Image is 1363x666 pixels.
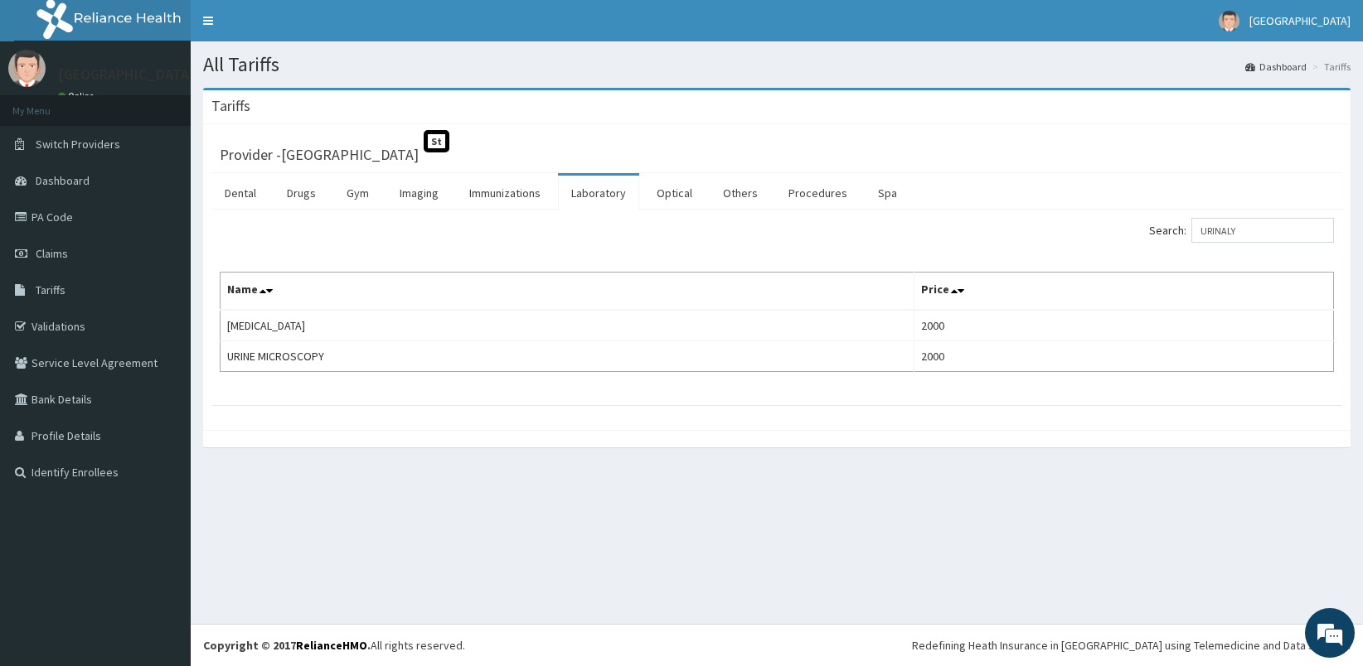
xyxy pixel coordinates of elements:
[36,282,65,297] span: Tariffs
[1149,218,1334,243] label: Search:
[865,176,910,210] a: Spa
[296,638,367,653] a: RelianceHMO
[1308,60,1351,74] li: Tariffs
[203,54,1351,75] h1: All Tariffs
[220,147,419,162] h3: Provider - [GEOGRAPHIC_DATA]
[914,310,1334,341] td: 2000
[775,176,861,210] a: Procedures
[36,246,68,261] span: Claims
[221,341,914,372] td: URINE MICROSCOPY
[36,173,90,188] span: Dashboard
[1249,13,1351,28] span: [GEOGRAPHIC_DATA]
[643,176,706,210] a: Optical
[1191,218,1334,243] input: Search:
[710,176,771,210] a: Others
[914,273,1334,311] th: Price
[912,637,1351,654] div: Redefining Heath Insurance in [GEOGRAPHIC_DATA] using Telemedicine and Data Science!
[914,341,1334,372] td: 2000
[1219,11,1239,31] img: User Image
[211,99,250,113] h3: Tariffs
[456,176,554,210] a: Immunizations
[386,176,452,210] a: Imaging
[333,176,382,210] a: Gym
[58,90,98,102] a: Online
[1245,60,1307,74] a: Dashboard
[8,50,46,87] img: User Image
[191,624,1363,666] footer: All rights reserved.
[424,130,449,152] span: St
[36,137,120,152] span: Switch Providers
[221,310,914,341] td: [MEDICAL_DATA]
[221,273,914,311] th: Name
[58,67,195,82] p: [GEOGRAPHIC_DATA]
[203,638,371,653] strong: Copyright © 2017 .
[211,176,269,210] a: Dental
[558,176,639,210] a: Laboratory
[274,176,329,210] a: Drugs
